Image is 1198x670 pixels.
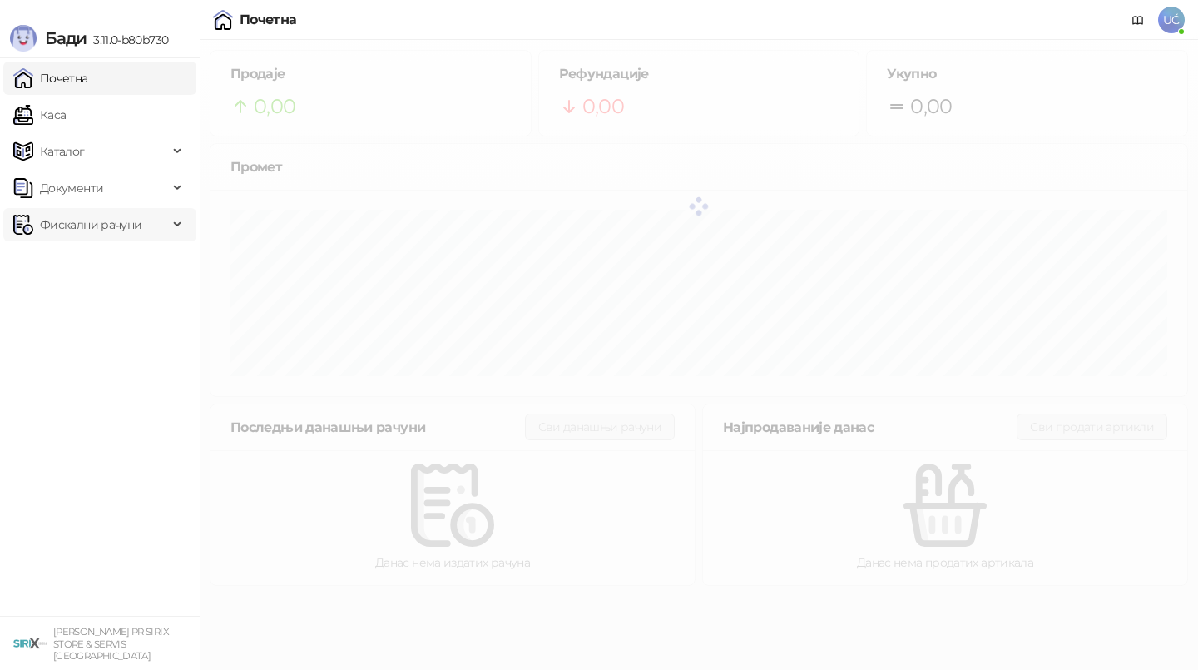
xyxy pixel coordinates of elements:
span: Бади [45,28,87,48]
span: 3.11.0-b80b730 [87,32,168,47]
img: 64x64-companyLogo-cb9a1907-c9b0-4601-bb5e-5084e694c383.png [13,627,47,660]
a: Каса [13,98,66,132]
span: UĆ [1158,7,1185,33]
span: Каталог [40,135,85,168]
img: Logo [10,25,37,52]
a: Документација [1125,7,1151,33]
span: Фискални рачуни [40,208,141,241]
span: Документи [40,171,103,205]
a: Почетна [13,62,88,95]
small: [PERSON_NAME] PR SIRIX STORE & SERVIS [GEOGRAPHIC_DATA] [53,626,169,662]
div: Почетна [240,13,297,27]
